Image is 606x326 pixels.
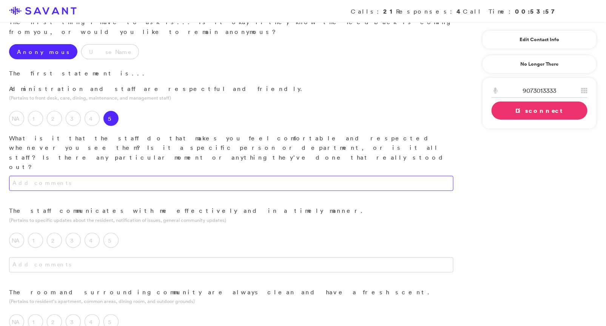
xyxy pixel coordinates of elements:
label: 3 [66,111,81,126]
label: Use Name [81,44,139,59]
label: 1 [28,233,43,248]
strong: 00:53:57 [515,7,559,15]
a: Disconnect [492,101,587,120]
label: Anonymous [9,44,77,59]
a: No Longer There [482,55,597,74]
label: 5 [103,233,119,248]
p: (Pertains to specific updates about the resident, notification of issues, general community updates) [9,217,453,224]
label: 3 [66,233,81,248]
p: The staff communicates with me effectively and in a timely manner. [9,206,453,216]
label: NA [9,111,24,126]
p: The first thing I have to ask is... Is it okay if they know the feedback is coming from you, or w... [9,17,453,37]
label: 4 [85,111,100,126]
strong: 4 [456,7,463,15]
label: 5 [103,111,119,126]
label: 2 [47,233,62,248]
p: The room and surrounding community are always clean and have a fresh scent. [9,288,453,297]
label: 1 [28,111,43,126]
a: Edit Contact Info [492,34,587,46]
strong: 21 [383,7,396,15]
p: (Pertains to front desk, care, dining, maintenance, and management staff) [9,94,453,101]
p: The first statement is... [9,69,453,78]
p: Administration and staff are respectful and friendly. [9,84,453,94]
p: What is it that the staff do that makes you feel comfortable and respected whenever you see them?... [9,134,453,172]
label: 4 [85,233,100,248]
p: (Pertains to resident's apartment, common areas, dining room, and outdoor grounds) [9,298,453,305]
label: NA [9,233,24,248]
label: 2 [47,111,62,126]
